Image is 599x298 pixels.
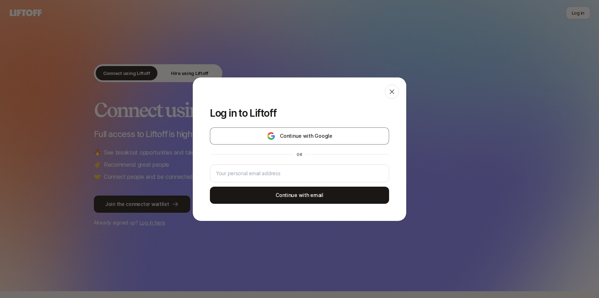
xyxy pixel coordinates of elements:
button: Continue with email [210,187,389,204]
input: Your personal email address [216,169,380,178]
p: Log in to Liftoff [210,107,389,119]
div: or [294,152,305,157]
button: Continue with Google [210,127,389,145]
img: google-logo [267,132,276,140]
